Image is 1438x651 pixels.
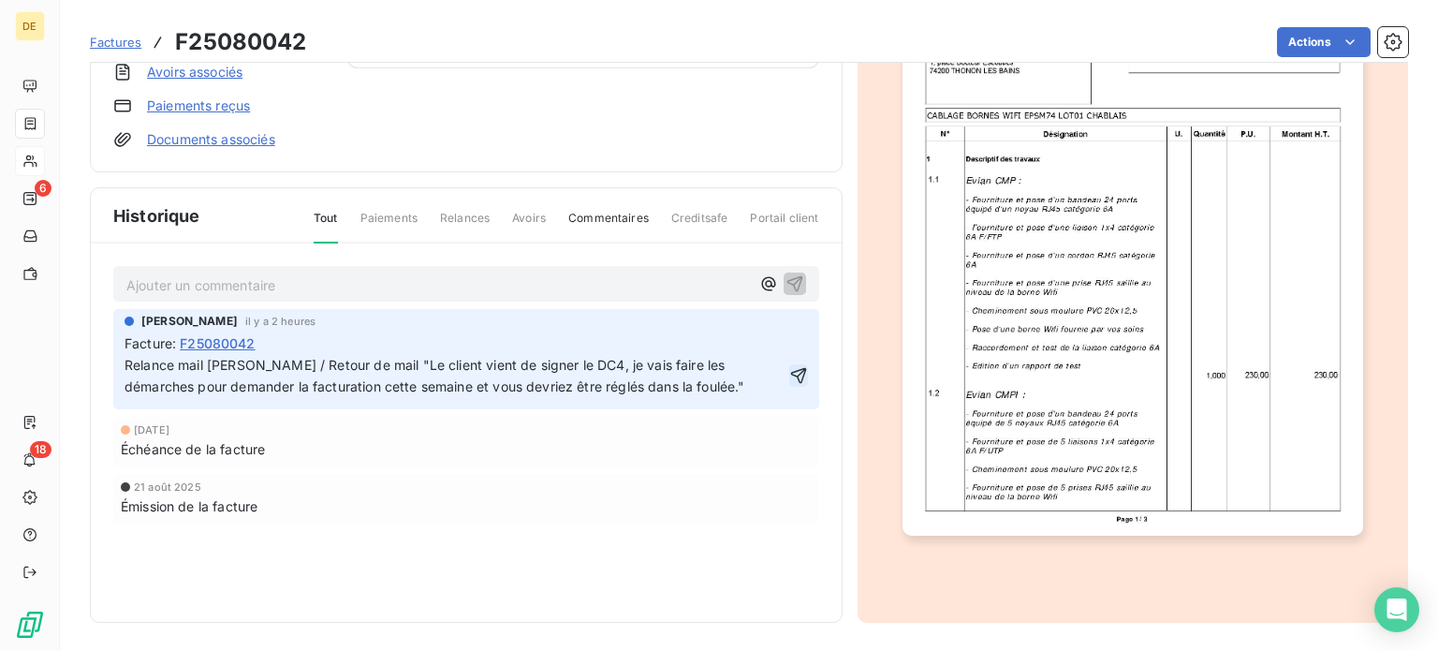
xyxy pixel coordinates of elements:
span: Relances [440,210,490,242]
button: Actions [1277,27,1371,57]
span: Commentaires [568,210,649,242]
div: Open Intercom Messenger [1374,587,1419,632]
span: 21 août 2025 [134,481,201,493]
span: Factures [90,35,141,50]
span: Tout [314,210,338,244]
span: Échéance de la facture [121,439,265,459]
span: 6 [35,180,51,197]
a: Factures [90,33,141,52]
span: il y a 2 heures [245,316,315,327]
span: Paiements [360,210,418,242]
span: Historique [113,203,200,229]
a: Paiements reçus [147,96,250,115]
span: Facture : [125,333,176,353]
a: Avoirs associés [147,63,242,81]
span: Relance mail [PERSON_NAME] / Retour de mail "Le client vient de signer le DC4, je vais faire les ... [125,357,745,394]
span: Portail client [750,210,818,242]
span: Creditsafe [671,210,728,242]
span: [DATE] [134,424,169,436]
span: [PERSON_NAME] [141,313,238,330]
div: DE [15,11,45,41]
img: Logo LeanPay [15,610,45,640]
span: Émission de la facture [121,496,257,516]
a: Documents associés [147,130,275,149]
span: Avoirs [512,210,546,242]
h3: F25080042 [175,25,306,59]
span: 18 [30,441,51,458]
span: F25080042 [180,333,255,353]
